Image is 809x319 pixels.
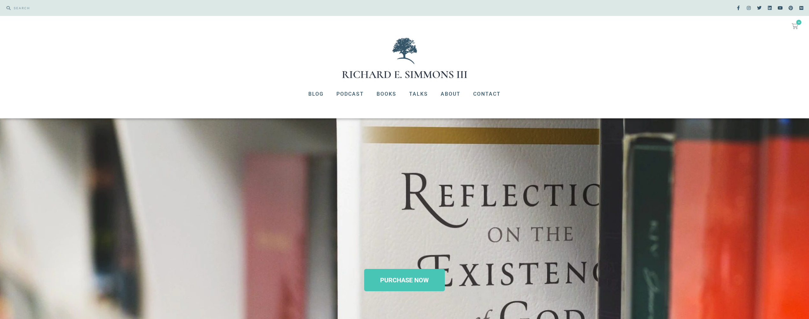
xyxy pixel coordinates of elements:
a: Books [370,86,403,102]
a: About [434,86,467,102]
a: Podcast [330,86,370,102]
a: Talks [403,86,434,102]
a: Blog [302,86,330,102]
a: PURCHASE NOW [364,269,445,291]
input: SEARCH [11,3,401,13]
span: PURCHASE NOW [380,277,429,283]
a: 0 [784,19,806,33]
a: Contact [467,86,507,102]
span: 0 [796,20,801,25]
